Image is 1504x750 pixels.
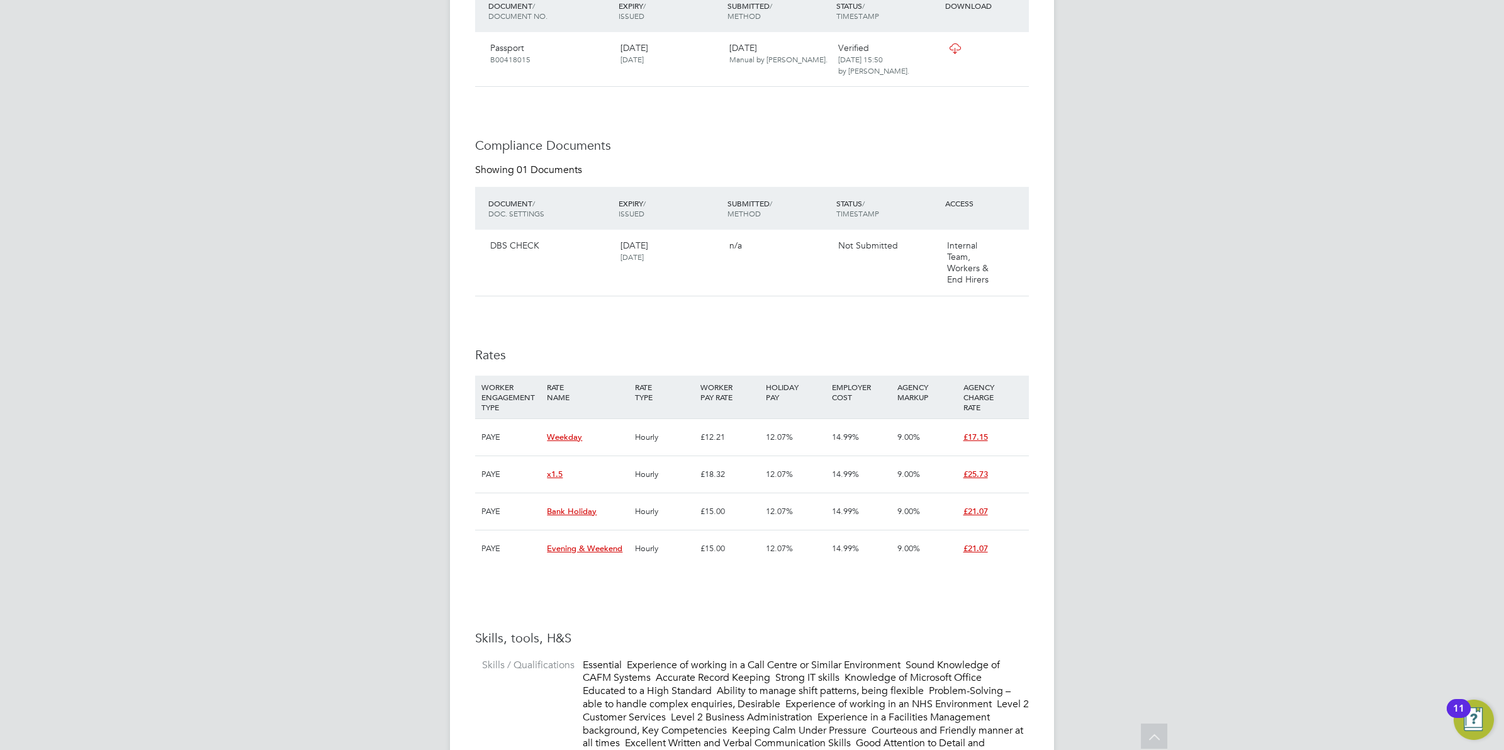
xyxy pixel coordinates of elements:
[960,376,1026,418] div: AGENCY CHARGE RATE
[838,240,898,251] span: Not Submitted
[632,493,697,530] div: Hourly
[632,376,697,408] div: RATE TYPE
[724,192,833,225] div: SUBMITTED
[615,192,724,225] div: EXPIRY
[729,240,742,251] span: n/a
[838,65,909,76] span: by [PERSON_NAME].
[485,192,615,225] div: DOCUMENT
[766,469,793,479] span: 12.07%
[770,198,772,208] span: /
[947,240,989,286] span: Internal Team, Workers & End Hirers
[532,1,535,11] span: /
[620,54,644,64] span: [DATE]
[963,543,988,554] span: £21.07
[478,376,544,418] div: WORKER ENGAGEMENT TYPE
[632,530,697,567] div: Hourly
[832,543,859,554] span: 14.99%
[766,506,793,517] span: 12.07%
[619,11,644,21] span: ISSUED
[832,506,859,517] span: 14.99%
[643,198,646,208] span: /
[836,11,879,21] span: TIMESTAMP
[836,208,879,218] span: TIMESTAMP
[488,208,544,218] span: DOC. SETTINGS
[478,456,544,493] div: PAYE
[763,376,828,408] div: HOLIDAY PAY
[829,376,894,408] div: EMPLOYER COST
[729,54,828,64] span: Manual by [PERSON_NAME].
[963,469,988,479] span: £25.73
[727,208,761,218] span: METHOD
[478,419,544,456] div: PAYE
[475,659,575,672] label: Skills / Qualifications
[838,42,869,53] span: Verified
[963,432,988,442] span: £17.15
[770,1,772,11] span: /
[643,1,646,11] span: /
[897,469,920,479] span: 9.00%
[697,419,763,456] div: £12.21
[620,252,644,262] span: [DATE]
[832,432,859,442] span: 14.99%
[838,54,883,64] span: [DATE] 15:50
[485,37,615,70] div: Passport
[478,493,544,530] div: PAYE
[833,192,942,225] div: STATUS
[862,198,865,208] span: /
[1453,708,1464,725] div: 11
[697,530,763,567] div: £15.00
[547,543,622,554] span: Evening & Weekend
[475,347,1029,363] h3: Rates
[766,543,793,554] span: 12.07%
[894,376,960,408] div: AGENCY MARKUP
[766,432,793,442] span: 12.07%
[532,198,535,208] span: /
[697,456,763,493] div: £18.32
[490,54,530,64] span: B00418015
[632,456,697,493] div: Hourly
[475,630,1029,646] h3: Skills, tools, H&S
[619,208,644,218] span: ISSUED
[475,137,1029,154] h3: Compliance Documents
[632,419,697,456] div: Hourly
[544,376,631,408] div: RATE NAME
[942,192,1029,215] div: ACCESS
[1454,700,1494,740] button: Open Resource Center, 11 new notifications
[897,506,920,517] span: 9.00%
[615,37,724,70] div: [DATE]
[697,493,763,530] div: £15.00
[724,37,833,70] div: [DATE]
[547,506,597,517] span: Bank Holiday
[862,1,865,11] span: /
[488,11,547,21] span: DOCUMENT NO.
[832,469,859,479] span: 14.99%
[490,240,539,251] span: DBS CHECK
[620,240,648,251] span: [DATE]
[697,376,763,408] div: WORKER PAY RATE
[963,506,988,517] span: £21.07
[475,164,585,177] div: Showing
[897,432,920,442] span: 9.00%
[727,11,761,21] span: METHOD
[517,164,582,176] span: 01 Documents
[547,469,563,479] span: x1.5
[478,530,544,567] div: PAYE
[547,432,582,442] span: Weekday
[897,543,920,554] span: 9.00%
